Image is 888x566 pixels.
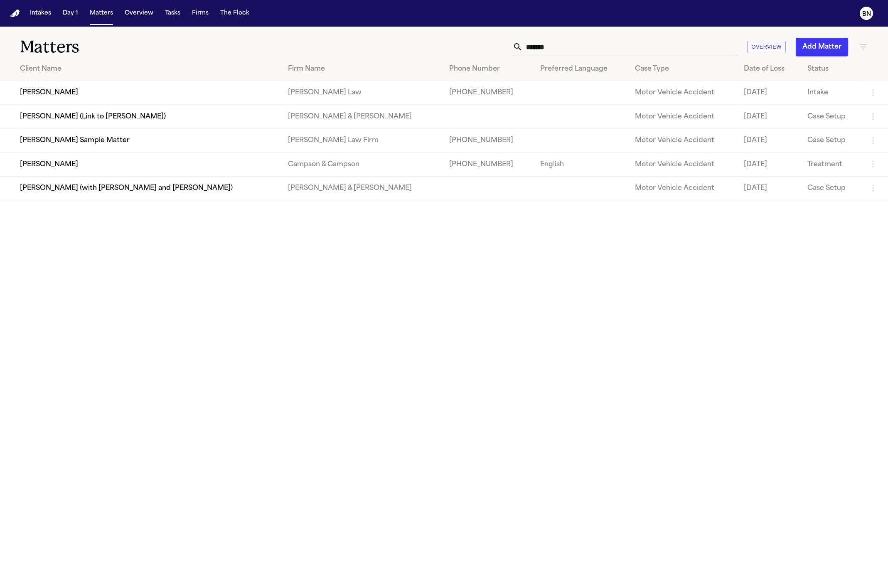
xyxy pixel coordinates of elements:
button: Overview [121,6,157,21]
td: [DATE] [737,105,801,128]
td: Motor Vehicle Accident [628,153,737,176]
button: Tasks [162,6,184,21]
td: Intake [801,81,861,105]
td: [DATE] [737,153,801,176]
td: [DATE] [737,128,801,152]
button: The Flock [217,6,253,21]
td: [PERSON_NAME] & [PERSON_NAME] [281,105,443,128]
td: Motor Vehicle Accident [628,176,737,200]
td: English [534,153,628,176]
div: Client Name [20,64,275,74]
text: BN [862,11,871,17]
td: [DATE] [737,176,801,200]
td: Campson & Campson [281,153,443,176]
button: Firms [189,6,212,21]
div: Date of Loss [744,64,794,74]
td: [DATE] [737,81,801,105]
td: [PERSON_NAME] & [PERSON_NAME] [281,176,443,200]
td: Case Setup [801,105,861,128]
button: Intakes [27,6,54,21]
button: Add Matter [796,38,848,56]
td: Motor Vehicle Accident [628,81,737,105]
td: [PHONE_NUMBER] [443,81,534,105]
button: Matters [86,6,116,21]
div: Preferred Language [540,64,622,74]
a: Home [10,10,20,17]
td: Motor Vehicle Accident [628,105,737,128]
td: [PHONE_NUMBER] [443,153,534,176]
div: Case Type [635,64,731,74]
td: [PERSON_NAME] Law [281,81,443,105]
div: Phone Number [449,64,527,74]
td: [PERSON_NAME] Law Firm [281,128,443,152]
button: Overview [747,41,786,54]
h1: Matters [20,37,271,57]
td: Case Setup [801,176,861,200]
td: Treatment [801,153,861,176]
img: Finch Logo [10,10,20,17]
div: Firm Name [288,64,436,74]
div: Status [807,64,855,74]
td: [PHONE_NUMBER] [443,128,534,152]
td: Case Setup [801,128,861,152]
button: Day 1 [59,6,81,21]
td: Motor Vehicle Accident [628,128,737,152]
